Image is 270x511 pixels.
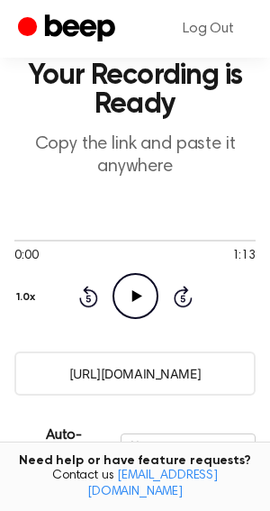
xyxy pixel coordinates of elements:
button: 1.0x [14,282,42,313]
div: Never [130,437,212,454]
a: [EMAIL_ADDRESS][DOMAIN_NAME] [87,470,218,498]
span: Contact us [11,469,259,500]
a: Log Out [165,7,252,50]
h1: Your Recording is Ready [14,61,256,119]
span: 1:13 [232,247,256,266]
a: Beep [18,12,120,47]
span: 0:00 [14,247,38,266]
p: Copy the link and paste it anywhere [14,133,256,178]
p: Auto-Delete/Expire [14,424,113,468]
